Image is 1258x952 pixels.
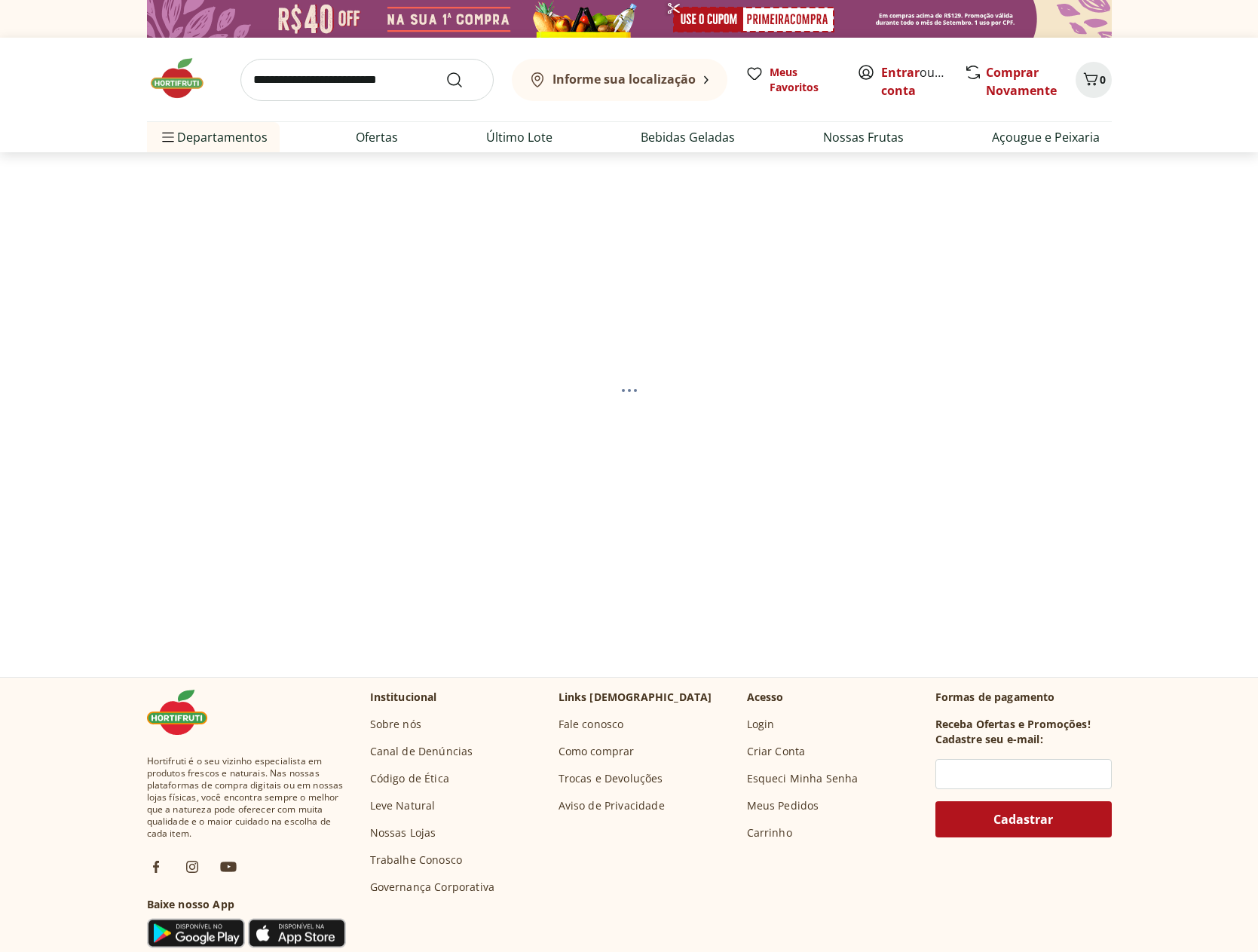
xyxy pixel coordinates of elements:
[770,65,839,95] span: Meus Favoritos
[747,798,819,813] a: Meus Pedidos
[248,918,346,948] img: App Store Icon
[747,744,806,759] a: Criar Conta
[512,59,727,101] button: Informe sua localização
[159,119,177,155] button: Menu
[881,64,920,81] a: Entrar
[1100,72,1106,87] span: 0
[881,64,964,99] a: Criar conta
[823,128,904,146] a: Nossas Frutas
[881,63,948,99] span: ou
[559,690,712,705] p: Links [DEMOGRAPHIC_DATA]
[356,128,398,146] a: Ofertas
[486,128,552,146] a: Último Lote
[992,128,1100,146] a: Açougue e Peixaria
[370,880,495,895] a: Governança Corporativa
[552,71,696,87] b: Informe sua localização
[935,801,1112,837] button: Cadastrar
[219,858,237,876] img: ytb
[147,755,346,840] span: Hortifruti é o seu vizinho especialista em produtos frescos e naturais. Nas nossas plataformas de...
[183,858,201,876] img: ig
[147,690,222,735] img: Hortifruti
[370,744,473,759] a: Canal de Denúncias
[370,798,436,813] a: Leve Natural
[747,771,859,786] a: Esqueci Minha Senha
[986,64,1057,99] a: Comprar Novamente
[159,119,268,155] span: Departamentos
[559,771,663,786] a: Trocas e Devoluções
[641,128,735,146] a: Bebidas Geladas
[240,59,494,101] input: search
[370,825,436,840] a: Nossas Lojas
[559,744,635,759] a: Como comprar
[445,71,482,89] button: Submit Search
[147,897,346,912] h3: Baixe nosso App
[747,717,775,732] a: Login
[935,732,1043,747] h3: Cadastre seu e-mail:
[559,717,624,732] a: Fale conosco
[147,858,165,876] img: fb
[993,813,1053,825] span: Cadastrar
[935,690,1112,705] p: Formas de pagamento
[747,825,792,840] a: Carrinho
[559,798,665,813] a: Aviso de Privacidade
[935,717,1091,732] h3: Receba Ofertas e Promoções!
[745,65,839,95] a: Meus Favoritos
[370,771,449,786] a: Código de Ética
[747,690,784,705] p: Acesso
[1076,62,1112,98] button: Carrinho
[147,56,222,101] img: Hortifruti
[370,717,421,732] a: Sobre nós
[147,918,245,948] img: Google Play Icon
[370,853,463,868] a: Trabalhe Conosco
[370,690,437,705] p: Institucional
